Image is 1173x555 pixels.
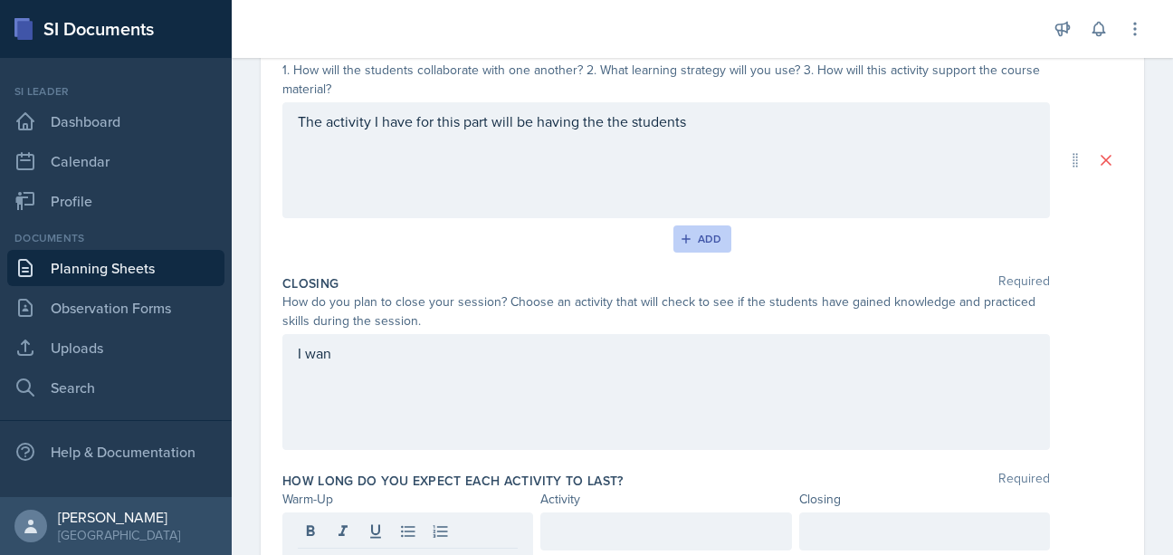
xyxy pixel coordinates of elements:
span: Required [998,472,1050,490]
div: Help & Documentation [7,434,224,470]
div: 1. How will the students collaborate with one another? 2. What learning strategy will you use? 3.... [282,61,1050,99]
div: How do you plan to close your session? Choose an activity that will check to see if the students ... [282,292,1050,330]
p: I wan [298,342,1035,364]
a: Calendar [7,143,224,179]
span: Required [998,274,1050,292]
label: How long do you expect each activity to last? [282,472,624,490]
div: Si leader [7,83,224,100]
a: Profile [7,183,224,219]
div: [PERSON_NAME] [58,508,180,526]
button: Add [673,225,732,253]
div: [GEOGRAPHIC_DATA] [58,526,180,544]
div: Warm-Up [282,490,533,509]
a: Observation Forms [7,290,224,326]
div: Closing [799,490,1050,509]
div: Activity [540,490,791,509]
div: Add [683,232,722,246]
a: Planning Sheets [7,250,224,286]
a: Search [7,369,224,406]
a: Uploads [7,330,224,366]
p: The activity I have for this part will be having the the students [298,110,1035,132]
a: Dashboard [7,103,224,139]
div: Documents [7,230,224,246]
label: Closing [282,274,339,292]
